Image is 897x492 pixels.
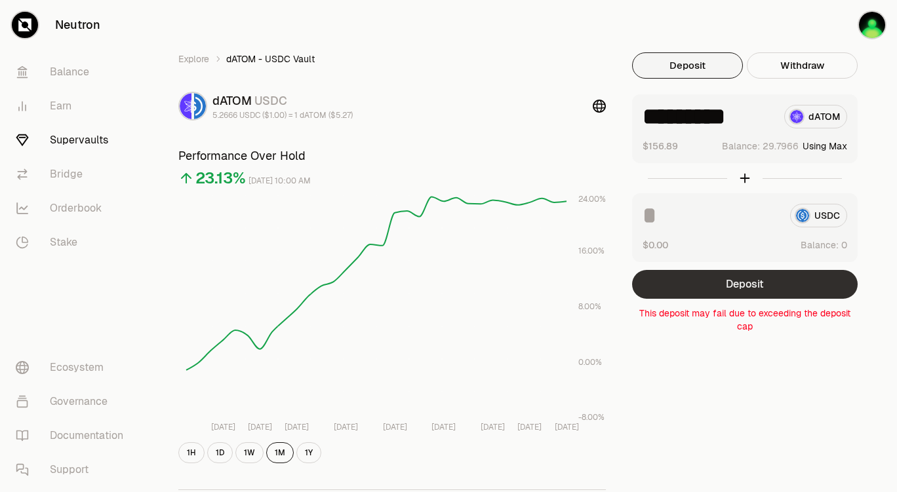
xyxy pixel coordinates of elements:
[334,422,358,432] tspan: [DATE]
[5,419,142,453] a: Documentation
[632,52,743,79] button: Deposit
[226,52,315,66] span: dATOM - USDC Vault
[578,357,602,368] tspan: 0.00%
[207,442,233,463] button: 1D
[285,422,309,432] tspan: [DATE]
[178,52,209,66] a: Explore
[632,307,858,333] p: This deposit may fail due to exceeding the deposit cap
[212,92,353,110] div: dATOM
[195,168,246,189] div: 23.13%
[5,350,142,385] a: Ecosystem
[180,93,191,119] img: dATOM Logo
[578,412,605,423] tspan: -8.00%
[859,12,885,38] img: Huhulu desktop
[248,422,272,432] tspan: [DATE]
[5,55,142,89] a: Balance
[801,238,839,252] span: Balance:
[643,139,678,153] button: $156.89
[747,52,858,79] button: Withdraw
[643,238,668,252] button: $0.00
[178,52,606,66] nav: breadcrumb
[5,191,142,225] a: Orderbook
[722,140,760,153] span: Balance:
[235,442,264,463] button: 1W
[578,301,601,312] tspan: 8.00%
[254,93,287,108] span: USDC
[211,422,235,432] tspan: [DATE]
[431,422,456,432] tspan: [DATE]
[212,110,353,121] div: 5.2666 USDC ($1.00) = 1 dATOM ($5.27)
[178,442,205,463] button: 1H
[383,422,407,432] tspan: [DATE]
[249,174,311,189] div: [DATE] 10:00 AM
[517,422,542,432] tspan: [DATE]
[5,89,142,123] a: Earn
[578,194,606,204] tspan: 24.00%
[578,246,605,256] tspan: 16.00%
[5,453,142,487] a: Support
[481,422,505,432] tspan: [DATE]
[632,270,858,299] button: Deposit
[5,225,142,259] a: Stake
[5,123,142,157] a: Supervaults
[194,93,206,119] img: USDC Logo
[178,147,606,165] h3: Performance Over Hold
[266,442,294,463] button: 1M
[555,422,579,432] tspan: [DATE]
[5,385,142,419] a: Governance
[803,140,847,153] button: Using Max
[296,442,321,463] button: 1Y
[5,157,142,191] a: Bridge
